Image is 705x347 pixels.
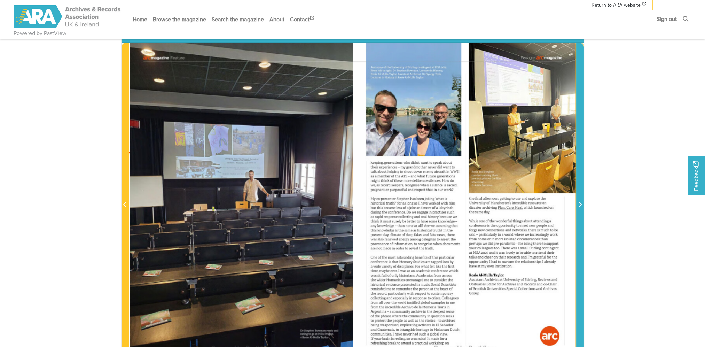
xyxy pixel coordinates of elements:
[592,1,641,9] span: Return to ARA website
[14,29,66,38] a: Powered by PastView
[14,5,122,28] img: ARA - ARC Magazine | Powered by PastView
[130,10,150,29] a: Home
[150,10,209,29] a: Browse the magazine
[692,161,700,191] span: Feedback
[688,156,705,195] a: Would you like to provide feedback?
[287,10,318,29] a: Contact
[209,10,267,29] a: Search the magazine
[267,10,287,29] a: About
[654,10,680,28] a: Sign out
[14,1,122,32] a: ARA - ARC Magazine | Powered by PastView logo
